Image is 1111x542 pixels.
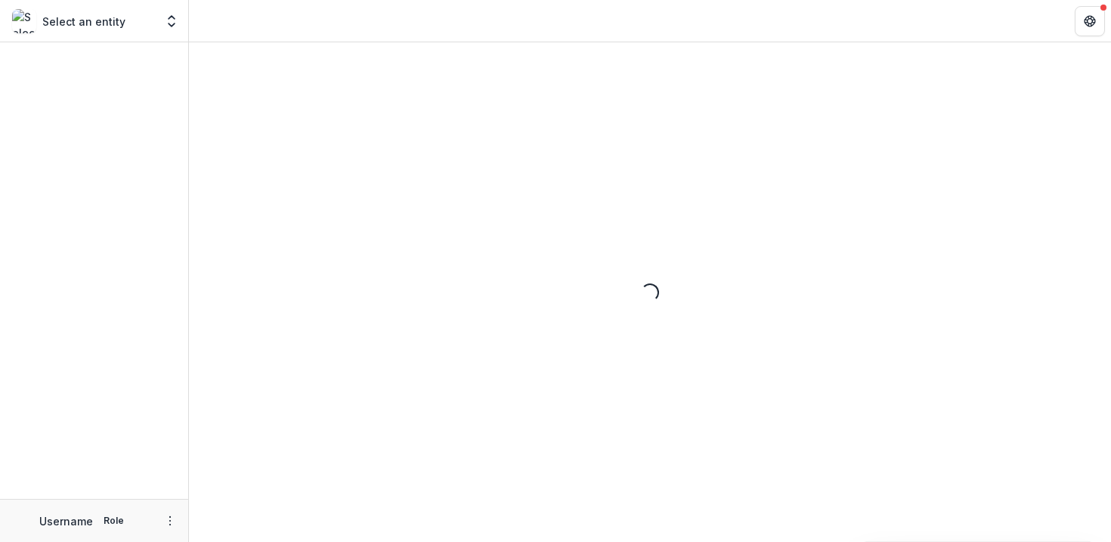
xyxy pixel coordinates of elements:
[39,513,93,529] p: Username
[99,514,128,528] p: Role
[161,6,182,36] button: Open entity switcher
[1075,6,1105,36] button: Get Help
[42,14,125,29] p: Select an entity
[12,9,36,33] img: Select an entity
[161,512,179,530] button: More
